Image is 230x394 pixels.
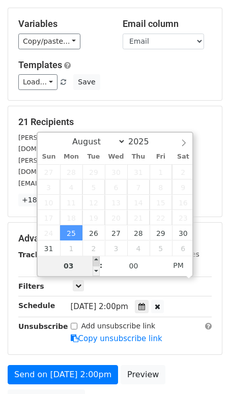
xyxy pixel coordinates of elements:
[82,195,105,210] span: August 12, 2025
[82,179,105,195] span: August 5, 2025
[172,195,194,210] span: August 16, 2025
[18,116,212,128] h5: 21 Recipients
[150,164,172,179] span: August 1, 2025
[38,240,60,256] span: August 31, 2025
[60,195,82,210] span: August 11, 2025
[38,195,60,210] span: August 10, 2025
[150,210,172,225] span: August 22, 2025
[105,164,127,179] span: July 30, 2025
[123,18,212,29] h5: Email column
[18,157,185,176] small: [PERSON_NAME][EMAIL_ADDRESS][PERSON_NAME][DOMAIN_NAME]
[18,18,107,29] h5: Variables
[81,321,156,331] label: Add unsubscribe link
[71,302,128,311] span: [DATE] 2:00pm
[18,179,132,187] small: [EMAIL_ADDRESS][DOMAIN_NAME]
[38,179,60,195] span: August 3, 2025
[150,154,172,160] span: Fri
[172,179,194,195] span: August 9, 2025
[18,194,61,206] a: +18 more
[18,282,44,290] strong: Filters
[60,210,82,225] span: August 18, 2025
[159,249,199,260] label: UTM Codes
[18,59,62,70] a: Templates
[73,74,100,90] button: Save
[105,154,127,160] span: Wed
[105,210,127,225] span: August 20, 2025
[172,240,194,256] span: September 6, 2025
[103,256,165,276] input: Minute
[18,74,57,90] a: Load...
[172,154,194,160] span: Sat
[18,322,68,330] strong: Unsubscribe
[179,345,230,394] iframe: Chat Widget
[38,210,60,225] span: August 17, 2025
[127,164,150,179] span: July 31, 2025
[60,179,82,195] span: August 4, 2025
[71,334,162,343] a: Copy unsubscribe link
[126,137,162,146] input: Year
[60,225,82,240] span: August 25, 2025
[172,210,194,225] span: August 23, 2025
[18,34,80,49] a: Copy/paste...
[18,134,185,153] small: [PERSON_NAME][EMAIL_ADDRESS][PERSON_NAME][DOMAIN_NAME]
[127,225,150,240] span: August 28, 2025
[105,225,127,240] span: August 27, 2025
[82,154,105,160] span: Tue
[82,240,105,256] span: September 2, 2025
[8,365,118,384] a: Send on [DATE] 2:00pm
[38,256,100,276] input: Hour
[127,240,150,256] span: September 4, 2025
[172,225,194,240] span: August 30, 2025
[18,301,55,310] strong: Schedule
[60,154,82,160] span: Mon
[82,210,105,225] span: August 19, 2025
[150,195,172,210] span: August 15, 2025
[82,225,105,240] span: August 26, 2025
[127,179,150,195] span: August 7, 2025
[121,365,165,384] a: Preview
[38,164,60,179] span: July 27, 2025
[172,164,194,179] span: August 2, 2025
[127,210,150,225] span: August 21, 2025
[105,240,127,256] span: September 3, 2025
[100,255,103,276] span: :
[18,251,52,259] strong: Tracking
[82,164,105,179] span: July 29, 2025
[60,240,82,256] span: September 1, 2025
[150,179,172,195] span: August 8, 2025
[38,225,60,240] span: August 24, 2025
[150,240,172,256] span: September 5, 2025
[164,255,192,276] span: Click to toggle
[18,233,212,244] h5: Advanced
[127,154,150,160] span: Thu
[127,195,150,210] span: August 14, 2025
[105,195,127,210] span: August 13, 2025
[38,154,60,160] span: Sun
[105,179,127,195] span: August 6, 2025
[150,225,172,240] span: August 29, 2025
[60,164,82,179] span: July 28, 2025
